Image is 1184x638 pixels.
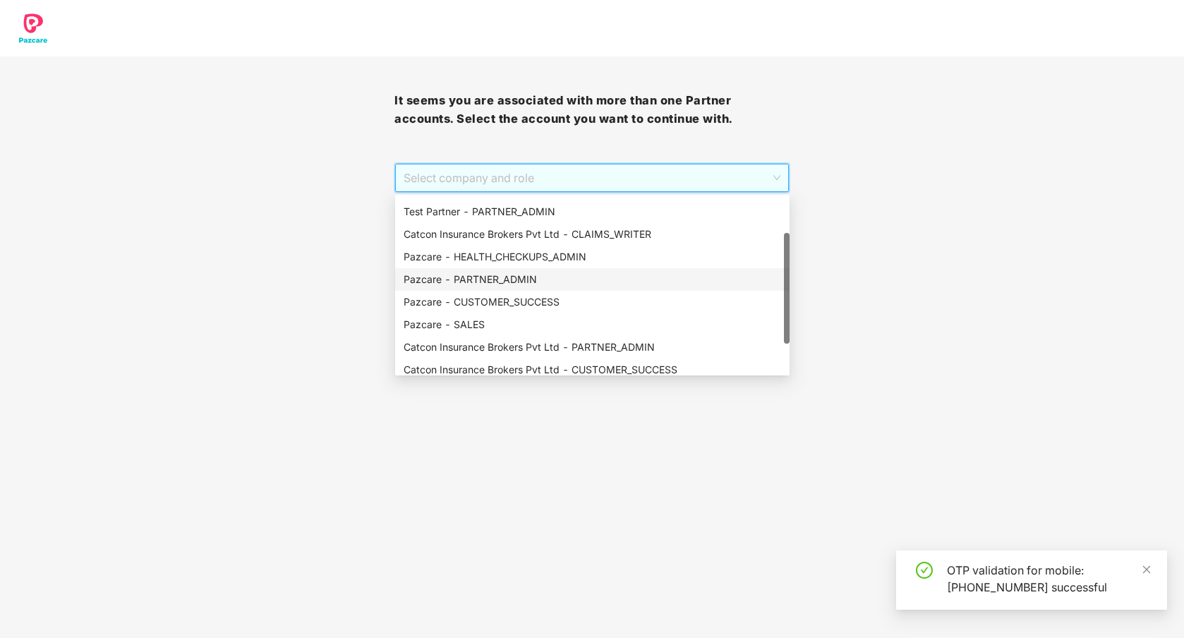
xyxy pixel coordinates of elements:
[395,246,790,268] div: Pazcare - HEALTH_CHECKUPS_ADMIN
[395,336,790,359] div: Catcon Insurance Brokers Pvt Ltd - PARTNER_ADMIN
[395,200,790,223] div: Test Partner - PARTNER_ADMIN
[395,313,790,336] div: Pazcare - SALES
[395,359,790,381] div: Catcon Insurance Brokers Pvt Ltd - CUSTOMER_SUCCESS
[1142,565,1152,574] span: close
[395,291,790,313] div: Pazcare - CUSTOMER_SUCCESS
[404,164,780,191] span: Select company and role
[404,272,781,287] div: Pazcare - PARTNER_ADMIN
[404,362,781,378] div: Catcon Insurance Brokers Pvt Ltd - CUSTOMER_SUCCESS
[395,223,790,246] div: Catcon Insurance Brokers Pvt Ltd - CLAIMS_WRITER
[395,268,790,291] div: Pazcare - PARTNER_ADMIN
[404,227,781,242] div: Catcon Insurance Brokers Pvt Ltd - CLAIMS_WRITER
[947,562,1150,596] div: OTP validation for mobile: [PHONE_NUMBER] successful
[394,92,789,128] h3: It seems you are associated with more than one Partner accounts. Select the account you want to c...
[404,249,781,265] div: Pazcare - HEALTH_CHECKUPS_ADMIN
[404,294,781,310] div: Pazcare - CUSTOMER_SUCCESS
[404,317,781,332] div: Pazcare - SALES
[404,204,781,219] div: Test Partner - PARTNER_ADMIN
[916,562,933,579] span: check-circle
[404,339,781,355] div: Catcon Insurance Brokers Pvt Ltd - PARTNER_ADMIN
